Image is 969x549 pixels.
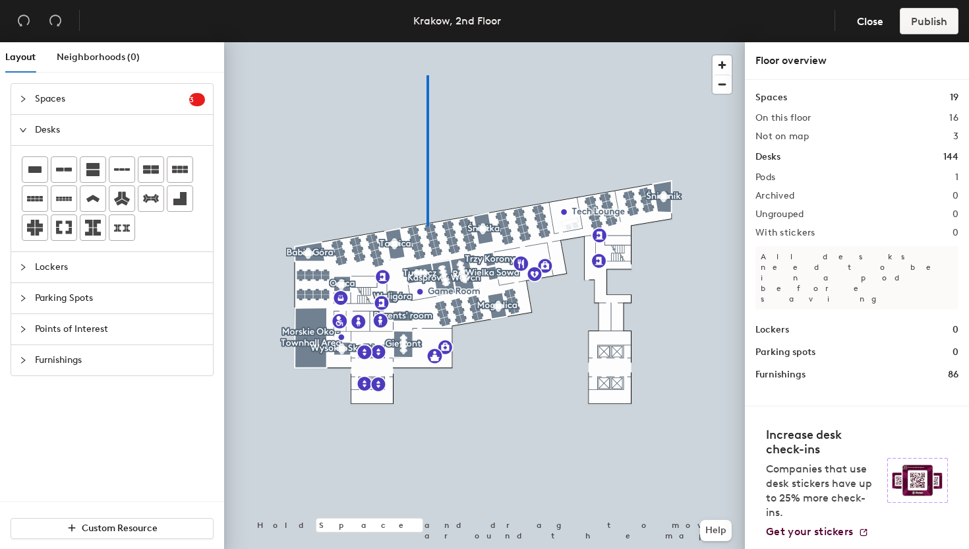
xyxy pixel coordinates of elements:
[766,525,853,538] span: Get your stickers
[953,191,958,201] h2: 0
[953,323,958,337] h1: 0
[19,294,27,302] span: collapsed
[82,523,158,534] span: Custom Resource
[755,345,815,360] h1: Parking spots
[766,525,869,538] a: Get your stickers
[755,228,815,238] h2: With stickers
[766,462,879,520] p: Companies that use desk stickers have up to 25% more check-ins.
[35,345,205,375] span: Furnishings
[11,518,214,539] button: Custom Resource
[755,131,809,142] h2: Not on map
[950,90,958,105] h1: 19
[35,115,205,145] span: Desks
[35,252,205,282] span: Lockers
[900,8,958,34] button: Publish
[755,150,780,164] h1: Desks
[57,51,140,63] span: Neighborhoods (0)
[857,15,883,28] span: Close
[42,8,69,34] button: Redo (⌘ + ⇧ + Z)
[35,314,205,344] span: Points of Interest
[887,458,948,503] img: Sticker logo
[11,8,37,34] button: Undo (⌘ + Z)
[755,246,958,309] p: All desks need to be in a pod before saving
[948,368,958,382] h1: 86
[700,520,732,541] button: Help
[755,172,775,183] h2: Pods
[19,95,27,103] span: collapsed
[755,113,811,123] h2: On this floor
[953,209,958,220] h2: 0
[755,53,958,69] div: Floor overview
[755,209,804,220] h2: Ungrouped
[755,368,806,382] h1: Furnishings
[19,263,27,271] span: collapsed
[35,283,205,313] span: Parking Spots
[5,51,36,63] span: Layout
[413,13,501,29] div: Krakow, 2nd Floor
[943,150,958,164] h1: 144
[35,84,189,114] span: Spaces
[755,323,789,337] h1: Lockers
[19,356,27,364] span: collapsed
[953,131,958,142] h2: 3
[955,172,958,183] h2: 1
[846,8,895,34] button: Close
[953,345,958,360] h1: 0
[189,95,205,104] span: 3
[755,90,787,105] h1: Spaces
[953,228,958,238] h2: 0
[949,113,958,123] h2: 16
[766,428,879,457] h4: Increase desk check-ins
[19,325,27,333] span: collapsed
[19,126,27,134] span: expanded
[755,191,794,201] h2: Archived
[189,93,205,106] sup: 3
